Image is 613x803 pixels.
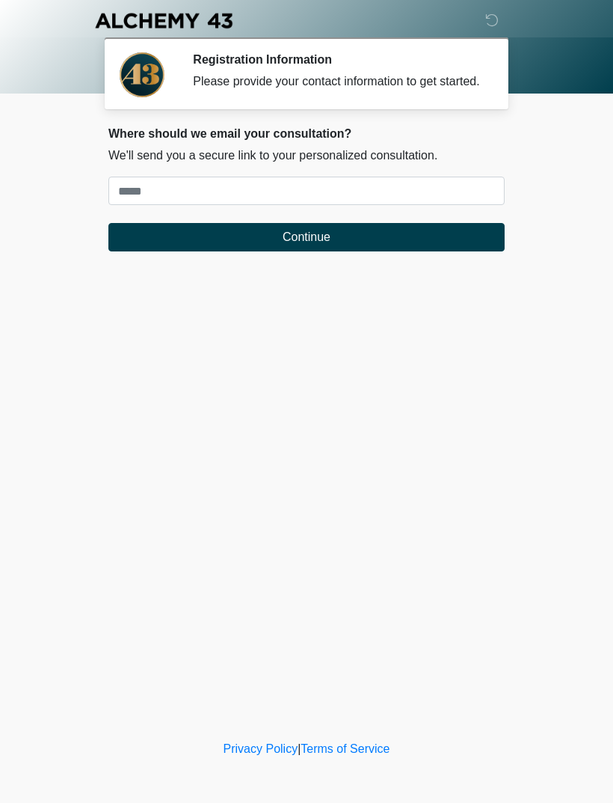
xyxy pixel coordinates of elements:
[93,11,234,30] img: Alchemy 43 Logo
[301,742,389,755] a: Terms of Service
[108,126,505,141] h2: Where should we email your consultation?
[120,52,164,97] img: Agent Avatar
[108,147,505,165] p: We'll send you a secure link to your personalized consultation.
[193,73,482,91] div: Please provide your contact information to get started.
[108,223,505,251] button: Continue
[224,742,298,755] a: Privacy Policy
[193,52,482,67] h2: Registration Information
[298,742,301,755] a: |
